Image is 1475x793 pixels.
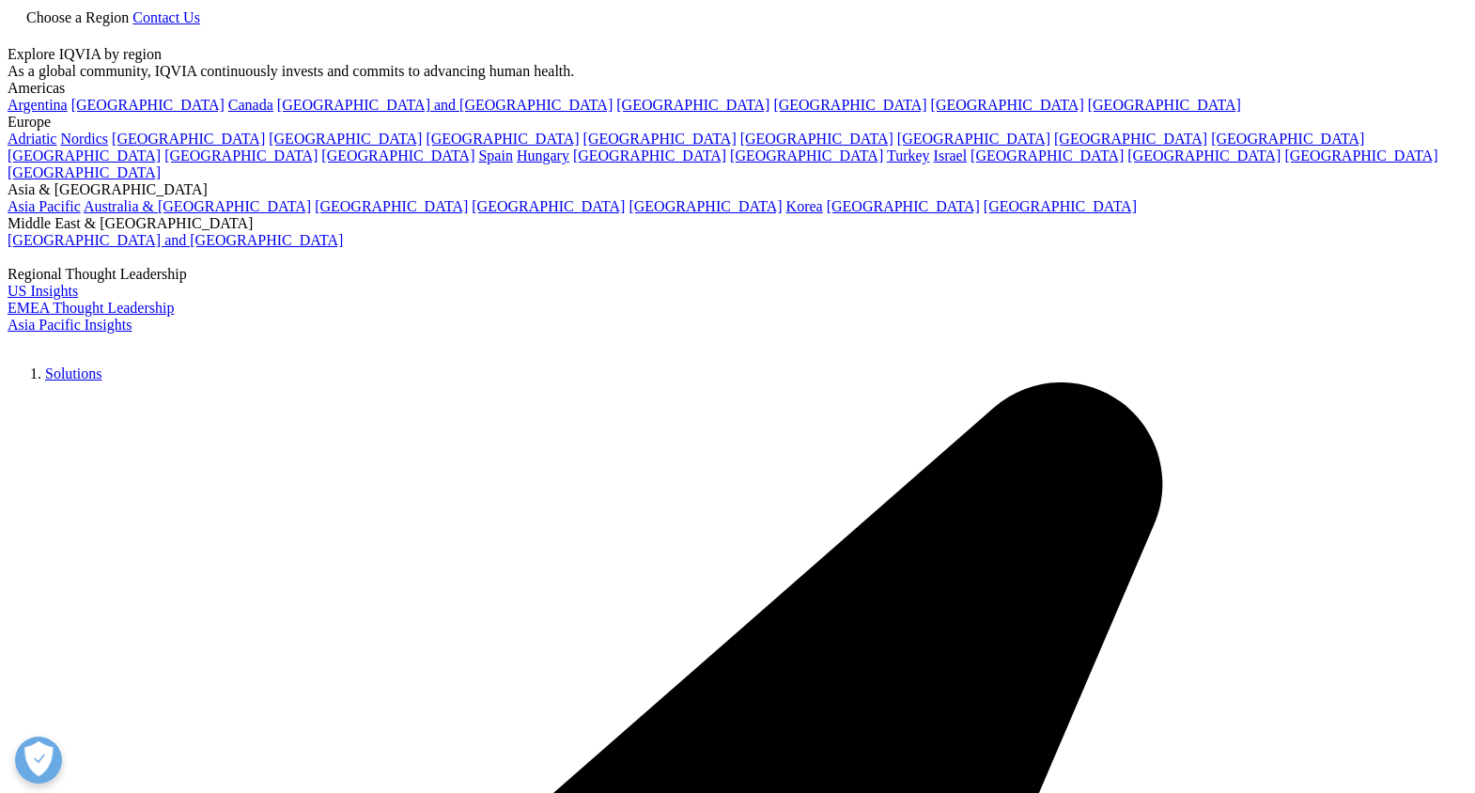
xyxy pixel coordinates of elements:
div: Explore IQVIA by region [8,46,1467,63]
a: [GEOGRAPHIC_DATA] [315,198,468,214]
a: [GEOGRAPHIC_DATA] [827,198,980,214]
a: [GEOGRAPHIC_DATA] [573,148,726,163]
a: [GEOGRAPHIC_DATA] [426,131,579,147]
a: [GEOGRAPHIC_DATA] [8,148,161,163]
a: [GEOGRAPHIC_DATA] [984,198,1137,214]
a: [GEOGRAPHIC_DATA] [164,148,318,163]
a: EMEA Thought Leadership [8,300,174,316]
a: [GEOGRAPHIC_DATA] and [GEOGRAPHIC_DATA] [8,232,343,248]
button: Open Preferences [15,737,62,784]
div: Asia & [GEOGRAPHIC_DATA] [8,181,1467,198]
a: Turkey [887,148,930,163]
a: [GEOGRAPHIC_DATA] [740,131,893,147]
span: Choose a Region [26,9,129,25]
a: [GEOGRAPHIC_DATA] [931,97,1084,113]
a: [GEOGRAPHIC_DATA] [1284,148,1437,163]
a: Asia Pacific Insights [8,317,132,333]
a: [GEOGRAPHIC_DATA] [71,97,225,113]
a: [GEOGRAPHIC_DATA] [321,148,474,163]
a: Canada [228,97,273,113]
a: [GEOGRAPHIC_DATA] [112,131,265,147]
a: [GEOGRAPHIC_DATA] [1088,97,1241,113]
a: Israel [934,148,968,163]
a: US Insights [8,283,78,299]
a: Contact Us [132,9,200,25]
a: [GEOGRAPHIC_DATA] [616,97,769,113]
a: [GEOGRAPHIC_DATA] [583,131,737,147]
a: Solutions [45,365,101,381]
div: Middle East & [GEOGRAPHIC_DATA] [8,215,1467,232]
a: [GEOGRAPHIC_DATA] [897,131,1050,147]
a: [GEOGRAPHIC_DATA] [269,131,422,147]
a: Argentina [8,97,68,113]
a: [GEOGRAPHIC_DATA] [1127,148,1281,163]
a: Nordics [60,131,108,147]
a: [GEOGRAPHIC_DATA] [472,198,625,214]
a: Hungary [517,148,569,163]
a: [GEOGRAPHIC_DATA] and [GEOGRAPHIC_DATA] [277,97,613,113]
a: [GEOGRAPHIC_DATA] [970,148,1124,163]
div: Americas [8,80,1467,97]
a: Korea [786,198,823,214]
div: Europe [8,114,1467,131]
a: Spain [478,148,512,163]
a: Australia & [GEOGRAPHIC_DATA] [84,198,311,214]
a: [GEOGRAPHIC_DATA] [730,148,883,163]
a: [GEOGRAPHIC_DATA] [8,164,161,180]
a: [GEOGRAPHIC_DATA] [1054,131,1207,147]
a: [GEOGRAPHIC_DATA] [773,97,926,113]
a: Adriatic [8,131,56,147]
a: [GEOGRAPHIC_DATA] [629,198,782,214]
a: [GEOGRAPHIC_DATA] [1211,131,1364,147]
a: Asia Pacific [8,198,81,214]
div: As a global community, IQVIA continuously invests and commits to advancing human health. [8,63,1467,80]
div: Regional Thought Leadership [8,266,1467,283]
